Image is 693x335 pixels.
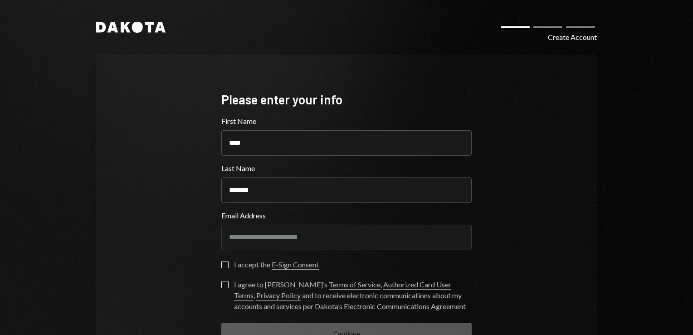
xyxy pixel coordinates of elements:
div: Please enter your info [221,91,472,108]
a: Terms of Service [329,280,381,290]
button: I agree to [PERSON_NAME]’s Terms of Service, Authorized Card User Terms, Privacy Policy and to re... [221,281,229,288]
div: I accept the [234,259,319,270]
div: Create Account [548,32,597,43]
div: I agree to [PERSON_NAME]’s , , and to receive electronic communications about my accounts and ser... [234,279,472,312]
a: Privacy Policy [256,291,301,301]
label: Email Address [221,210,472,221]
label: Last Name [221,163,472,174]
label: First Name [221,116,472,127]
a: Authorized Card User Terms [234,280,451,301]
a: E-Sign Consent [272,260,319,270]
button: I accept the E-Sign Consent [221,261,229,268]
